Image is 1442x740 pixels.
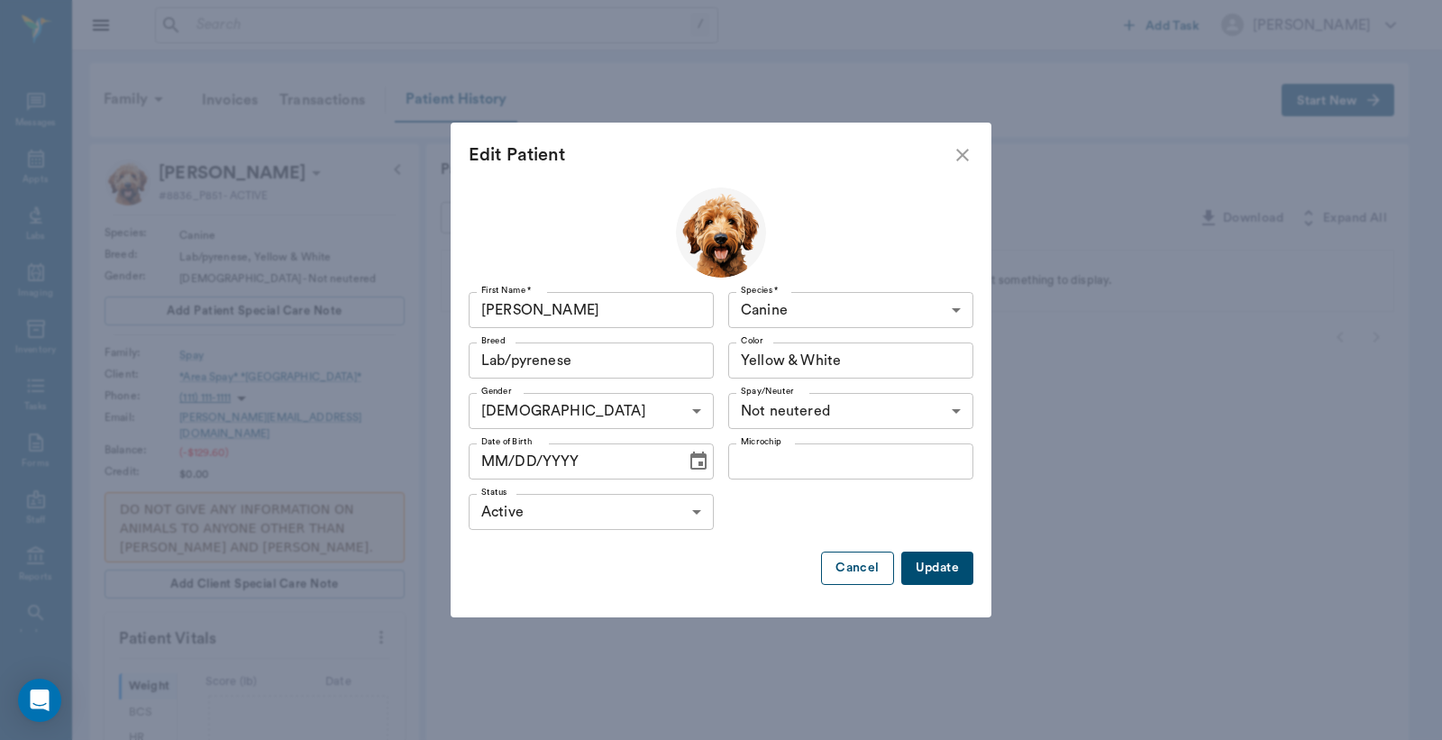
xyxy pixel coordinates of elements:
button: Cancel [821,552,893,585]
img: Profile Image [676,187,766,278]
label: Status [481,486,507,498]
button: Update [901,552,973,585]
div: Not neutered [728,393,973,429]
label: Spay/Neuter [741,385,794,397]
div: Open Intercom Messenger [18,679,61,722]
label: Species * [741,284,779,297]
label: Breed [481,334,506,347]
label: Date of Birth [481,435,532,448]
label: Gender [481,385,512,397]
input: MM/DD/YYYY [469,443,673,480]
button: close [952,144,973,166]
label: First Name * [481,284,532,297]
label: Color [741,334,762,347]
div: [DEMOGRAPHIC_DATA] [469,393,714,429]
div: Canine [728,292,973,328]
div: Active [469,494,714,530]
button: Choose date [680,443,716,480]
label: Microchip [741,435,781,448]
div: Edit Patient [469,141,952,169]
